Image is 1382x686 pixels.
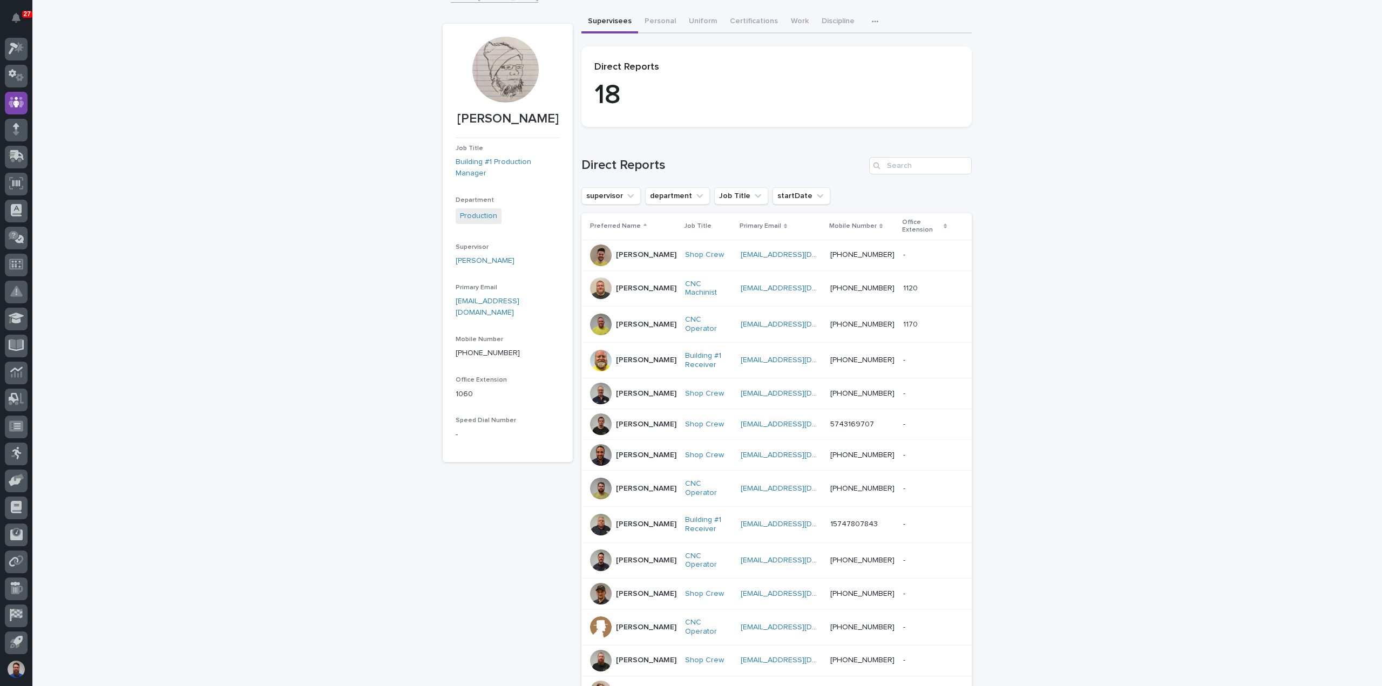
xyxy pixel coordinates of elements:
button: users-avatar [5,658,28,681]
a: Building #1 Receiver [685,515,732,534]
p: - [903,387,907,398]
a: CNC Operator [685,552,732,570]
a: [EMAIL_ADDRESS][DOMAIN_NAME] [741,556,863,564]
p: - [903,418,907,429]
a: CNC Machinist [685,280,732,298]
button: Supervisees [581,11,638,33]
tr: [PERSON_NAME]CNC Machinist [EMAIL_ADDRESS][DOMAIN_NAME] [PHONE_NUMBER]11201120 [581,270,972,307]
a: 5743169707 [830,420,874,428]
p: [PERSON_NAME] [616,320,676,329]
a: Shop Crew [685,656,724,665]
tr: [PERSON_NAME]CNC Operator [EMAIL_ADDRESS][DOMAIN_NAME] [PHONE_NUMBER]11701170 [581,307,972,343]
a: [EMAIL_ADDRESS][DOMAIN_NAME] [741,390,863,397]
p: - [903,621,907,632]
a: Building #1 Receiver [685,351,732,370]
p: [PERSON_NAME] [616,356,676,365]
button: Personal [638,11,682,33]
p: [PERSON_NAME] [616,520,676,529]
a: [PHONE_NUMBER] [830,284,895,292]
tr: [PERSON_NAME]Shop Crew [EMAIL_ADDRESS][DOMAIN_NAME] [PHONE_NUMBER]-- [581,645,972,676]
tr: [PERSON_NAME]Shop Crew [EMAIL_ADDRESS][DOMAIN_NAME] [PHONE_NUMBER]-- [581,579,972,609]
p: [PERSON_NAME] [616,556,676,565]
a: Shop Crew [685,250,724,260]
tr: [PERSON_NAME]CNC Operator [EMAIL_ADDRESS][DOMAIN_NAME] [PHONE_NUMBER]-- [581,471,972,507]
div: Notifications27 [13,13,28,30]
tr: [PERSON_NAME]CNC Operator [EMAIL_ADDRESS][DOMAIN_NAME] [PHONE_NUMBER]-- [581,609,972,646]
button: department [645,187,710,205]
a: [PHONE_NUMBER] [830,251,895,259]
a: [PHONE_NUMBER] [830,451,895,459]
p: [PERSON_NAME] [616,420,676,429]
p: - [903,449,907,460]
p: - [903,248,907,260]
p: - [903,354,907,365]
p: [PERSON_NAME] [616,656,676,665]
a: Shop Crew [685,451,724,460]
a: [EMAIL_ADDRESS][DOMAIN_NAME] [741,321,863,328]
a: CNC Operator [685,618,732,636]
p: Direct Reports [594,62,959,73]
p: - [456,429,560,440]
p: [PERSON_NAME] [616,389,676,398]
span: Supervisor [456,244,489,250]
button: Certifications [723,11,784,33]
span: Department [456,197,494,203]
a: [EMAIL_ADDRESS][DOMAIN_NAME] [741,485,863,492]
button: Job Title [714,187,768,205]
p: [PERSON_NAME] [616,284,676,293]
a: [PHONE_NUMBER] [830,656,895,664]
h1: Direct Reports [581,158,865,173]
p: - [903,554,907,565]
p: [PERSON_NAME] [616,250,676,260]
a: [EMAIL_ADDRESS][DOMAIN_NAME] [741,451,863,459]
input: Search [869,157,972,174]
a: Shop Crew [685,389,724,398]
a: [EMAIL_ADDRESS][DOMAIN_NAME] [741,356,863,364]
a: [PERSON_NAME] [456,255,514,267]
a: [EMAIL_ADDRESS][DOMAIN_NAME] [741,520,863,528]
p: 27 [24,10,31,18]
tr: [PERSON_NAME]Shop Crew [EMAIL_ADDRESS][DOMAIN_NAME] 5743169707-- [581,409,972,440]
p: - [903,654,907,665]
p: Primary Email [740,220,781,232]
a: [PHONE_NUMBER] [456,349,520,357]
a: [PHONE_NUMBER] [830,321,895,328]
a: Shop Crew [685,589,724,599]
a: CNC Operator [685,315,732,334]
tr: [PERSON_NAME]Building #1 Receiver [EMAIL_ADDRESS][DOMAIN_NAME] [PHONE_NUMBER]-- [581,342,972,378]
p: Job Title [684,220,712,232]
p: [PERSON_NAME] [456,111,560,127]
p: Office Extension [902,216,941,236]
a: Production [460,210,497,222]
button: startDate [773,187,830,205]
span: Speed Dial Number [456,417,516,424]
a: [PHONE_NUMBER] [830,356,895,364]
tr: [PERSON_NAME]Shop Crew [EMAIL_ADDRESS][DOMAIN_NAME] [PHONE_NUMBER]-- [581,378,972,409]
a: Shop Crew [685,420,724,429]
p: Preferred Name [590,220,641,232]
p: Mobile Number [829,220,877,232]
a: [PHONE_NUMBER] [830,390,895,397]
p: - [903,587,907,599]
button: Notifications [5,6,28,29]
p: 1120 [903,282,920,293]
p: 18 [594,79,959,112]
a: [PHONE_NUMBER] [830,485,895,492]
p: - [903,518,907,529]
a: [EMAIL_ADDRESS][DOMAIN_NAME] [741,590,863,597]
a: [PHONE_NUMBER] [830,556,895,564]
p: [PERSON_NAME] [616,484,676,493]
a: [EMAIL_ADDRESS][DOMAIN_NAME] [741,656,863,664]
button: Uniform [682,11,723,33]
tr: [PERSON_NAME]Shop Crew [EMAIL_ADDRESS][DOMAIN_NAME] [PHONE_NUMBER]-- [581,240,972,270]
span: Primary Email [456,284,497,291]
a: CNC Operator [685,479,732,498]
button: Discipline [815,11,861,33]
button: supervisor [581,187,641,205]
a: [EMAIL_ADDRESS][DOMAIN_NAME] [741,420,863,428]
a: Building #1 Production Manager [456,157,560,179]
a: [EMAIL_ADDRESS][DOMAIN_NAME] [741,623,863,631]
p: [PERSON_NAME] [616,623,676,632]
a: [EMAIL_ADDRESS][DOMAIN_NAME] [456,297,519,316]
